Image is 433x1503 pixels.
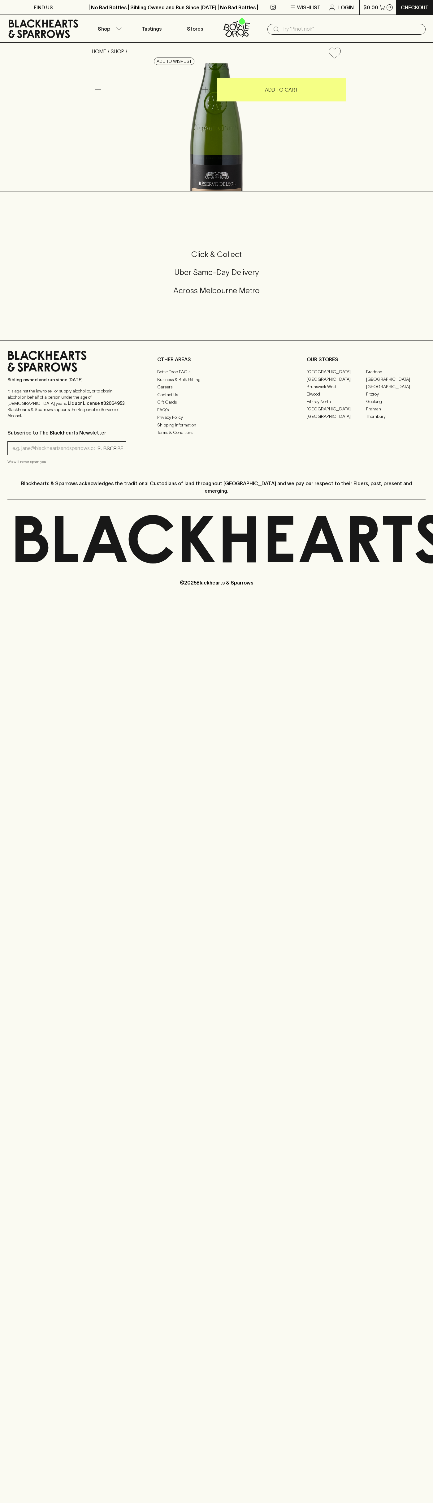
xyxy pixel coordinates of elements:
[307,356,426,363] p: OUR STORES
[7,249,426,259] h5: Click & Collect
[401,4,429,11] p: Checkout
[34,4,53,11] p: FIND US
[92,49,106,54] a: HOME
[7,267,426,277] h5: Uber Same-Day Delivery
[307,383,366,390] a: Brunswick West
[68,401,125,406] strong: Liquor License #32064953
[157,406,276,413] a: FAQ's
[7,377,126,383] p: Sibling owned and run since [DATE]
[87,63,346,191] img: 32914.png
[87,15,130,42] button: Shop
[217,78,346,101] button: ADD TO CART
[388,6,391,9] p: 0
[157,383,276,391] a: Careers
[7,285,426,296] h5: Across Melbourne Metro
[157,376,276,383] a: Business & Bulk Gifting
[173,15,217,42] a: Stores
[326,45,343,61] button: Add to wishlist
[142,25,162,32] p: Tastings
[307,390,366,398] a: Elwood
[157,399,276,406] a: Gift Cards
[366,368,426,375] a: Braddon
[97,445,123,452] p: SUBSCRIBE
[7,388,126,419] p: It is against the law to sell or supply alcohol to, or to obtain alcohol on behalf of a person un...
[7,225,426,328] div: Call to action block
[157,414,276,421] a: Privacy Policy
[187,25,203,32] p: Stores
[154,58,194,65] button: Add to wishlist
[111,49,124,54] a: SHOP
[157,368,276,376] a: Bottle Drop FAQ's
[12,480,421,495] p: Blackhearts & Sparrows acknowledges the traditional Custodians of land throughout [GEOGRAPHIC_DAT...
[7,429,126,436] p: Subscribe to The Blackhearts Newsletter
[307,398,366,405] a: Fitzroy North
[366,405,426,413] a: Prahran
[297,4,321,11] p: Wishlist
[366,390,426,398] a: Fitzroy
[366,413,426,420] a: Thornbury
[7,459,126,465] p: We will never spam you
[307,375,366,383] a: [GEOGRAPHIC_DATA]
[157,391,276,398] a: Contact Us
[307,368,366,375] a: [GEOGRAPHIC_DATA]
[12,443,95,453] input: e.g. jane@blackheartsandsparrows.com.au
[307,413,366,420] a: [GEOGRAPHIC_DATA]
[366,398,426,405] a: Geelong
[157,356,276,363] p: OTHER AREAS
[307,405,366,413] a: [GEOGRAPHIC_DATA]
[366,375,426,383] a: [GEOGRAPHIC_DATA]
[338,4,354,11] p: Login
[157,429,276,436] a: Terms & Conditions
[363,4,378,11] p: $0.00
[265,86,298,93] p: ADD TO CART
[98,25,110,32] p: Shop
[282,24,421,34] input: Try "Pinot noir"
[157,421,276,429] a: Shipping Information
[366,383,426,390] a: [GEOGRAPHIC_DATA]
[95,442,126,455] button: SUBSCRIBE
[130,15,173,42] a: Tastings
